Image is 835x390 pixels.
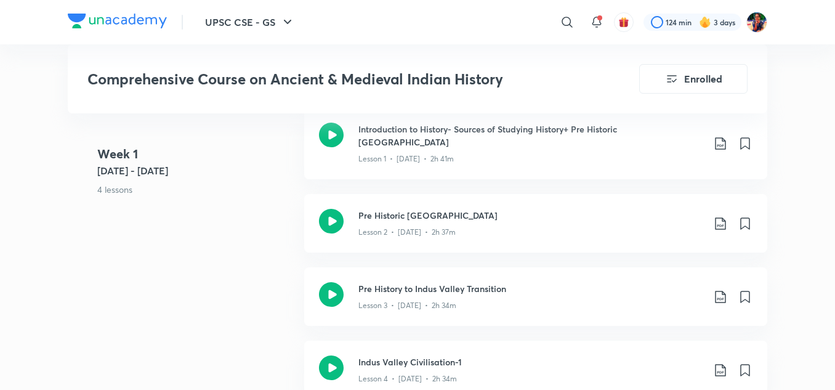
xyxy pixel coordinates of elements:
img: Company Logo [68,14,167,28]
a: Pre Historic [GEOGRAPHIC_DATA]Lesson 2 • [DATE] • 2h 37m [304,194,767,267]
img: streak [699,16,711,28]
a: Company Logo [68,14,167,31]
button: Enrolled [639,64,748,94]
h3: Pre History to Indus Valley Transition [358,282,703,295]
p: Lesson 4 • [DATE] • 2h 34m [358,373,457,384]
p: 4 lessons [97,183,294,196]
button: avatar [614,12,634,32]
h3: Indus Valley Civilisation-1 [358,355,703,368]
p: Lesson 1 • [DATE] • 2h 41m [358,153,454,165]
img: avatar [618,17,629,28]
h5: [DATE] - [DATE] [97,163,294,178]
h3: Comprehensive Course on Ancient & Medieval Indian History [87,70,570,88]
p: Lesson 3 • [DATE] • 2h 34m [358,300,456,311]
a: Pre History to Indus Valley TransitionLesson 3 • [DATE] • 2h 34m [304,267,767,341]
h3: Introduction to History- Sources of Studying History+ Pre Historic [GEOGRAPHIC_DATA] [358,123,703,148]
h3: Pre Historic [GEOGRAPHIC_DATA] [358,209,703,222]
h4: Week 1 [97,145,294,163]
a: Introduction to History- Sources of Studying History+ Pre Historic [GEOGRAPHIC_DATA]Lesson 1 • [D... [304,108,767,194]
button: UPSC CSE - GS [198,10,302,35]
p: Lesson 2 • [DATE] • 2h 37m [358,227,456,238]
img: Solanki Ghorai [746,12,767,33]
